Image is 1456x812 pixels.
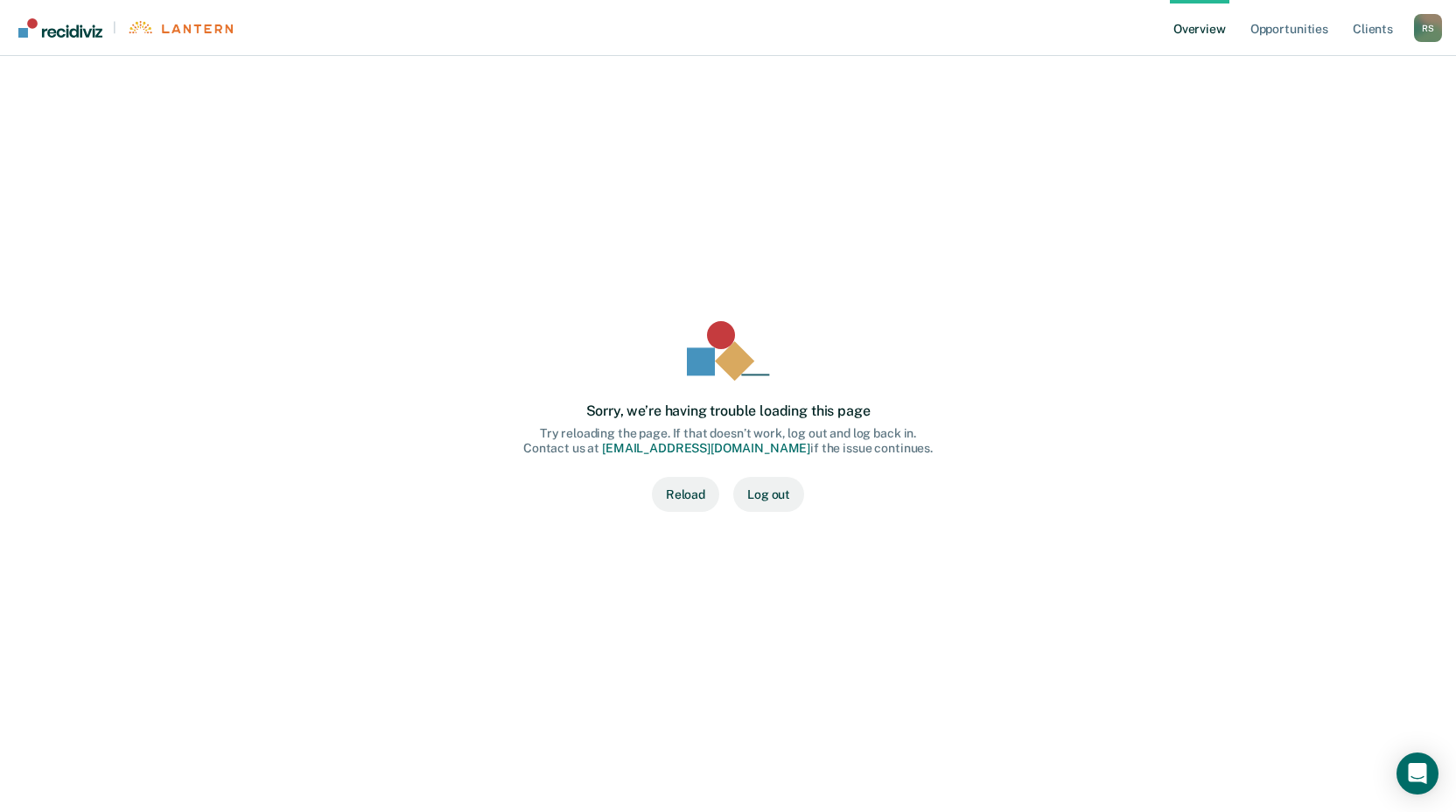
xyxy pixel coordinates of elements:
button: Reload [652,477,719,512]
div: Sorry, we’re having trouble loading this page [586,402,871,419]
a: [EMAIL_ADDRESS][DOMAIN_NAME] [602,441,810,455]
img: Recidiviz [18,18,102,38]
div: R S [1414,14,1442,42]
div: Open Intercom Messenger [1396,752,1438,794]
button: Profile dropdown button [1414,14,1442,42]
span: | [102,20,127,35]
img: Lantern [127,21,233,34]
button: Log out [733,477,804,512]
div: Try reloading the page. If that doesn’t work, log out and log back in. Contact us at if the issue... [523,426,933,456]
